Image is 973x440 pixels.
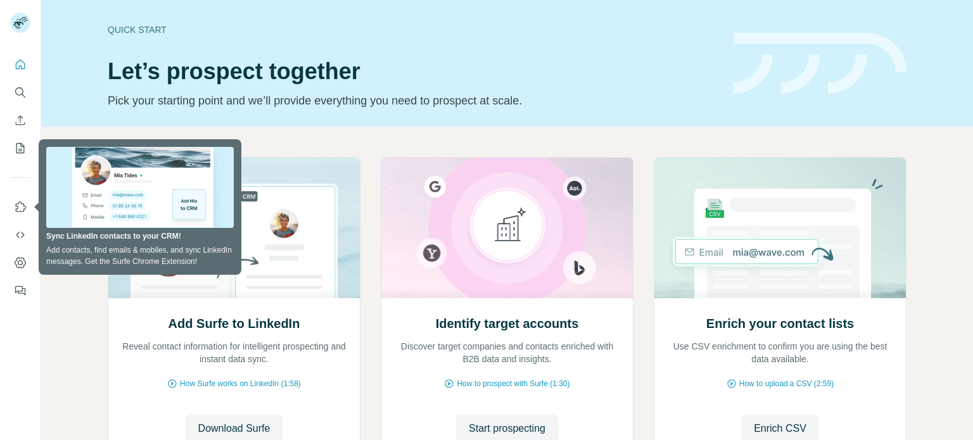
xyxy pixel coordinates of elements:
[10,53,30,76] button: Quick start
[10,81,30,104] button: Search
[739,378,834,389] span: How to upload a CSV (2:59)
[10,279,30,302] button: Feedback
[654,158,906,298] img: Enrich your contact lists
[10,109,30,132] button: Enrich CSV
[108,23,718,36] div: Quick start
[108,158,360,298] img: Add Surfe to LinkedIn
[10,251,30,274] button: Dashboard
[734,33,906,94] img: banner
[436,315,579,332] h2: Identify target accounts
[706,315,854,332] h2: Enrich your contact lists
[121,340,347,365] p: Reveal contact information for intelligent prospecting and instant data sync.
[394,340,620,365] p: Discover target companies and contacts enriched with B2B data and insights.
[10,223,30,246] button: Use Surfe API
[10,137,30,160] button: My lists
[108,59,718,84] h1: Let’s prospect together
[469,421,545,436] span: Start prospecting
[108,92,718,110] p: Pick your starting point and we’ll provide everything you need to prospect at scale.
[180,378,301,389] span: How Surfe works on LinkedIn (1:58)
[754,421,806,436] span: Enrich CSV
[169,315,300,332] h2: Add Surfe to LinkedIn
[10,196,30,218] button: Use Surfe on LinkedIn
[198,421,270,436] span: Download Surfe
[381,158,633,298] img: Identify target accounts
[457,378,569,389] span: How to prospect with Surfe (1:30)
[667,340,893,365] p: Use CSV enrichment to confirm you are using the best data available.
